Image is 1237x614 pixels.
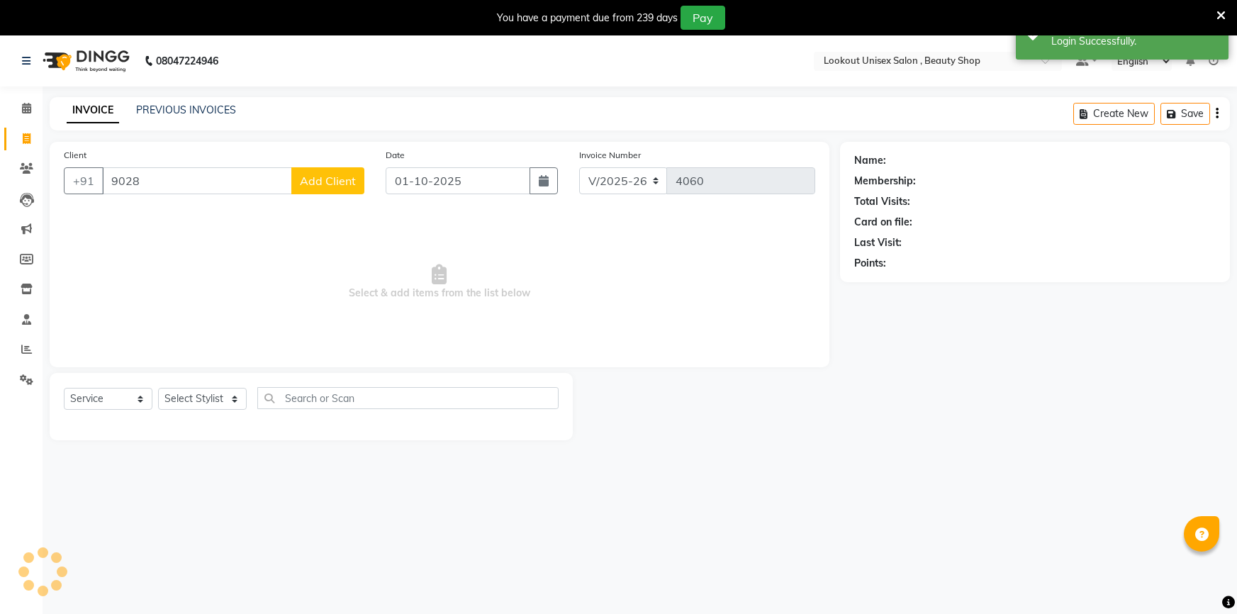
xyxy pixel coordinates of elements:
[291,167,364,194] button: Add Client
[1177,557,1223,600] iframe: chat widget
[497,11,678,26] div: You have a payment due from 239 days
[854,256,886,271] div: Points:
[1051,34,1218,49] div: Login Successfully.
[64,149,86,162] label: Client
[64,211,815,353] span: Select & add items from the list below
[64,167,103,194] button: +91
[300,174,356,188] span: Add Client
[579,149,641,162] label: Invoice Number
[257,387,559,409] input: Search or Scan
[136,104,236,116] a: PREVIOUS INVOICES
[156,41,218,81] b: 08047224946
[854,235,902,250] div: Last Visit:
[854,174,916,189] div: Membership:
[36,41,133,81] img: logo
[102,167,292,194] input: Search by Name/Mobile/Email/Code
[681,6,725,30] button: Pay
[854,215,912,230] div: Card on file:
[1073,103,1155,125] button: Create New
[854,194,910,209] div: Total Visits:
[854,153,886,168] div: Name:
[1160,103,1210,125] button: Save
[386,149,405,162] label: Date
[67,98,119,123] a: INVOICE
